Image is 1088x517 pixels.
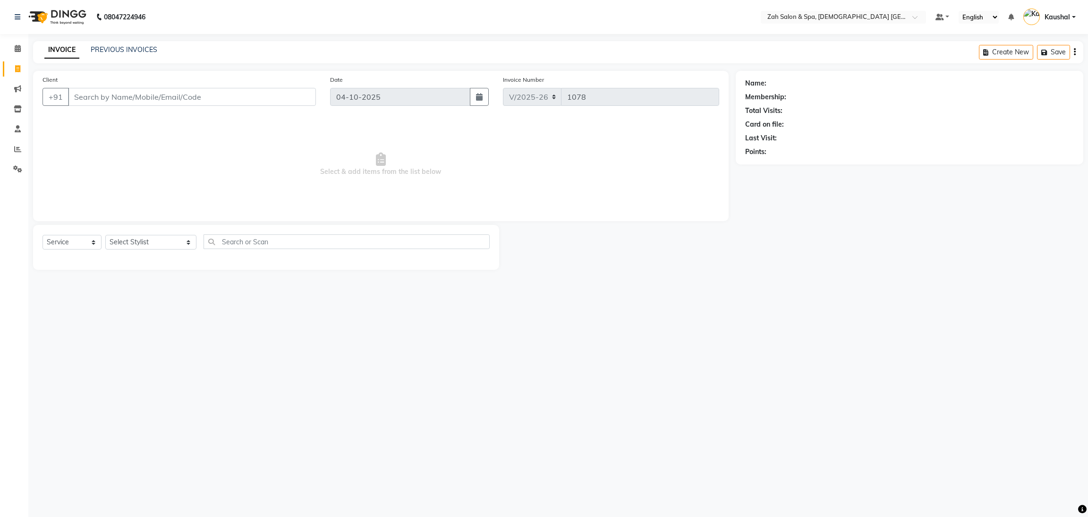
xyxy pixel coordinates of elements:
button: Create New [979,45,1033,60]
div: Card on file: [745,120,784,129]
button: +91 [42,88,69,106]
img: Kaushal [1023,9,1040,25]
span: Select & add items from the list below [42,117,719,212]
img: logo [24,4,89,30]
a: PREVIOUS INVOICES [91,45,157,54]
div: Points: [745,147,766,157]
label: Client [42,76,58,84]
button: Save [1037,45,1070,60]
input: Search by Name/Mobile/Email/Code [68,88,316,106]
input: Search or Scan [204,234,489,249]
b: 08047224946 [104,4,145,30]
div: Name: [745,78,766,88]
label: Date [330,76,343,84]
div: Membership: [745,92,786,102]
div: Last Visit: [745,133,777,143]
a: INVOICE [44,42,79,59]
div: Total Visits: [745,106,782,116]
label: Invoice Number [503,76,544,84]
span: Kaushal [1045,12,1070,22]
